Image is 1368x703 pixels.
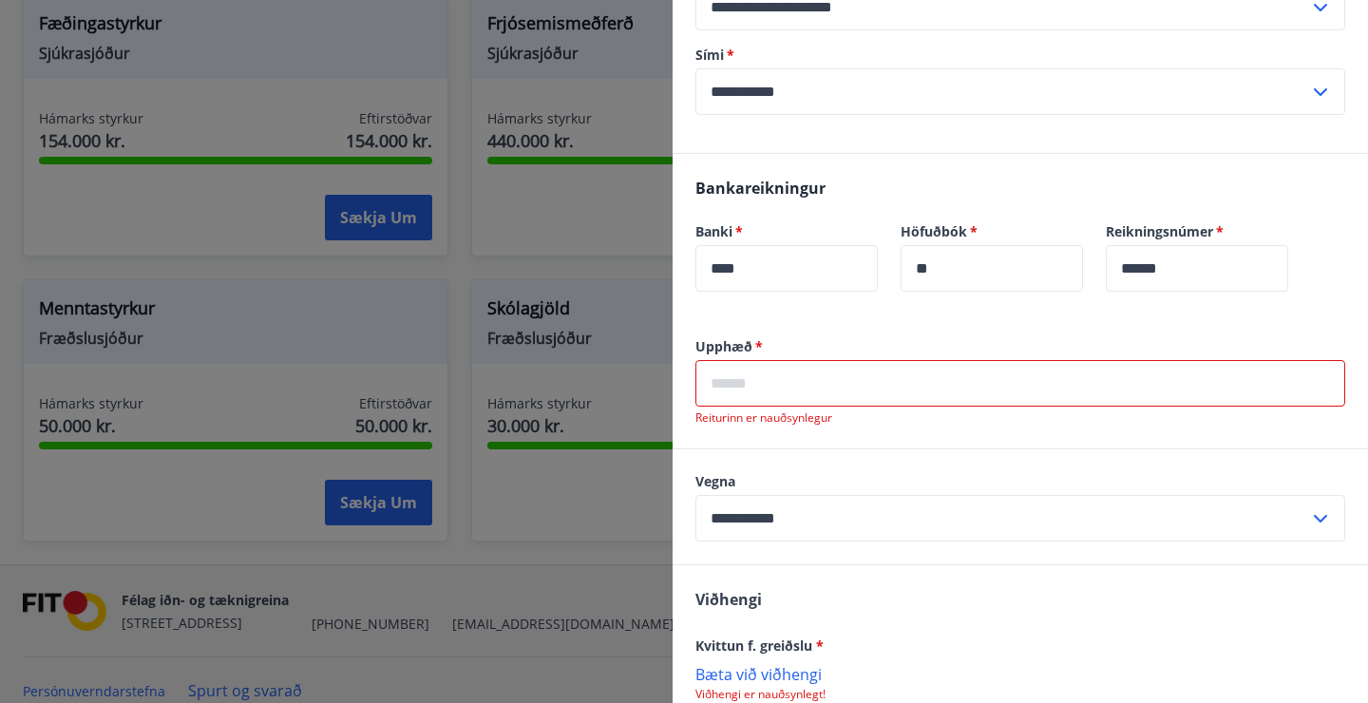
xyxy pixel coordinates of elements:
label: Sími [695,46,1345,65]
label: Höfuðbók [901,222,1083,241]
div: Upphæð [695,360,1345,407]
p: Viðhengi er nauðsynlegt! [695,687,1345,702]
label: Reikningsnúmer [1106,222,1288,241]
span: Bankareikningur [695,178,826,199]
span: Kvittun f. greiðslu [695,636,824,655]
label: Upphæð [695,337,1345,356]
label: Vegna [695,472,1345,491]
p: Bæta við viðhengi [695,664,1345,683]
span: Viðhengi [695,589,762,610]
p: Reiturinn er nauðsynlegur [695,410,1345,426]
label: Banki [695,222,878,241]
